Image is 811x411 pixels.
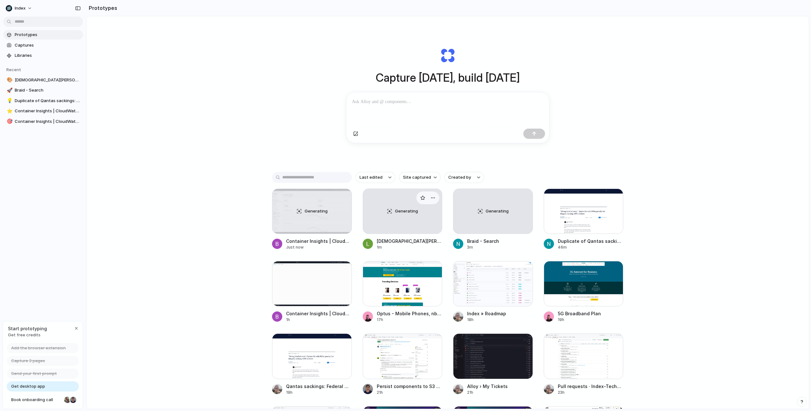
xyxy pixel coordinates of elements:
button: Index [3,3,35,13]
div: Optus - Mobile Phones, nbn, Home Internet, Entertainment and Sport [377,310,443,317]
button: ⭐ [6,108,12,114]
div: Pull requests · Index-Technologies/index [558,383,624,390]
a: ⭐Container Insights | CloudWatch | us-west-2 [3,106,83,116]
a: Container Insights | CloudWatch | us-west-2GeneratingContainer Insights | CloudWatch | us-west-2J... [272,189,352,250]
a: Pull requests · Index-Technologies/indexPull requests · Index-Technologies/index23h [544,333,624,395]
div: 18h [467,317,506,323]
h2: Prototypes [86,4,117,12]
span: Duplicate of Qantas sackings: Federal Court hits airline with $90m penalty for 1800 illegal sacki... [15,98,80,104]
span: Container Insights | CloudWatch | us-west-2 [15,118,80,125]
a: Captures [3,41,83,50]
div: [DEMOGRAPHIC_DATA][PERSON_NAME] [377,238,443,244]
span: Generating [486,208,509,214]
span: Generating [305,208,328,214]
span: Get free credits [8,332,47,338]
a: Generating[DEMOGRAPHIC_DATA][PERSON_NAME]1m [363,189,443,250]
div: 1h [286,317,352,323]
div: 🚀 [7,87,11,94]
span: Container Insights | CloudWatch | us-west-2 [15,108,80,114]
a: Qantas sackings: Federal Court hits airline with $90m penalty for 1800 illegal sackings in 2020Qa... [272,333,352,395]
a: 💡Duplicate of Qantas sackings: Federal Court hits airline with $90m penalty for 1800 illegal sack... [3,96,83,106]
span: Start prototyping [8,325,47,332]
span: Braid - Search [15,87,80,93]
div: 21h [377,390,443,395]
span: Captures [15,42,80,49]
a: 🎯Container Insights | CloudWatch | us-west-2 [3,117,83,126]
div: ⭐ [7,108,11,115]
a: Container Insights | CloudWatch | us-west-2Container Insights | CloudWatch | us-west-21h [272,261,352,323]
span: Book onboarding call [11,397,62,403]
a: Duplicate of Qantas sackings: Federal Court hits airline with $90m penalty for 1800 illegal sacki... [544,189,624,250]
a: GeneratingBraid - Search3m [453,189,533,250]
div: Index » Roadmap [467,310,506,317]
div: 23h [558,390,624,395]
div: 19h [286,390,352,395]
div: Persist components to S3 by [PERSON_NAME] Request #2971 · Index-Technologies/index [377,383,443,390]
span: Send your first prompt [11,370,57,377]
span: Recent [6,67,21,72]
div: 19h [558,317,601,323]
div: Qantas sackings: Federal Court hits airline with $90m penalty for 1800 illegal sackings in [DATE] [286,383,352,390]
a: 🚀Braid - Search [3,86,83,95]
button: Site captured [399,172,441,183]
span: Last edited [360,174,383,181]
span: Index [15,5,26,11]
span: Created by [448,174,471,181]
div: 3m [467,244,499,250]
a: Book onboarding call [7,395,79,405]
button: 🎨 [6,77,12,83]
button: 🎯 [6,118,12,125]
button: 💡 [6,98,12,104]
a: Index » RoadmapIndex » Roadmap18h [453,261,533,323]
a: Optus - Mobile Phones, nbn, Home Internet, Entertainment and SportOptus - Mobile Phones, nbn, Hom... [363,261,443,323]
div: Just now [286,244,352,250]
span: Add the browser extension [11,345,66,351]
div: 💡 [7,97,11,104]
button: Last edited [356,172,395,183]
div: 5G Broadband Plan [558,310,601,317]
a: Persist components to S3 by iaculch · Pull Request #2971 · Index-Technologies/indexPersist compon... [363,333,443,395]
div: Duplicate of Qantas sackings: Federal Court hits airline with $90m penalty for 1800 illegal sacki... [558,238,624,244]
h1: Capture [DATE], build [DATE] [376,69,520,86]
a: Libraries [3,51,83,60]
a: 🎨[DEMOGRAPHIC_DATA][PERSON_NAME] [3,75,83,85]
div: Container Insights | CloudWatch | us-west-2 [286,238,352,244]
div: 🎯 [7,118,11,125]
div: 1m [377,244,443,250]
div: Alloy › My Tickets [467,383,508,390]
span: Prototypes [15,32,80,38]
div: 🎨 [7,76,11,84]
div: Braid - Search [467,238,499,244]
a: Get desktop app [7,381,79,392]
button: Created by [444,172,484,183]
span: Get desktop app [11,383,45,390]
div: 17h [377,317,443,323]
span: Libraries [15,52,80,59]
div: 21h [467,390,508,395]
span: [DEMOGRAPHIC_DATA][PERSON_NAME] [15,77,80,83]
div: Nicole Kubica [64,396,71,404]
div: Christian Iacullo [69,396,77,404]
span: Generating [395,208,418,214]
a: Prototypes [3,30,83,40]
a: 5G Broadband Plan5G Broadband Plan19h [544,261,624,323]
div: Container Insights | CloudWatch | us-west-2 [286,310,352,317]
button: 🚀 [6,87,12,93]
div: 46m [558,244,624,250]
a: Alloy › My TicketsAlloy › My Tickets21h [453,333,533,395]
span: Capture 3 pages [11,358,45,364]
span: Site captured [403,174,431,181]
